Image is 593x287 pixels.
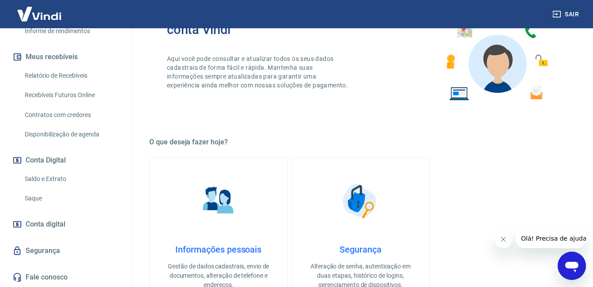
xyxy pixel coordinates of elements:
button: Sair [551,6,582,23]
a: Contratos com credores [21,106,121,124]
iframe: Fechar mensagem [495,230,512,248]
button: Conta Digital [11,151,121,170]
img: Imagem de um avatar masculino com diversos icones exemplificando as funcionalidades do gerenciado... [438,8,554,106]
a: Saque [21,189,121,208]
span: Conta digital [26,218,65,230]
img: Segurança [338,179,382,223]
a: Fale conosco [11,268,121,287]
a: Segurança [11,241,121,261]
h4: Segurança [306,244,415,255]
a: Conta digital [11,215,121,234]
a: Recebíveis Futuros Online [21,86,121,104]
h4: Informações pessoais [164,244,273,255]
a: Relatório de Recebíveis [21,67,121,85]
h2: Bem-vindo(a) ao gerenciador de conta Vindi [167,8,361,37]
a: Disponibilização de agenda [21,125,121,143]
iframe: Botão para abrir a janela de mensagens [558,252,586,280]
h5: O que deseja fazer hoje? [149,138,572,147]
img: Informações pessoais [196,179,241,223]
a: Saldo e Extrato [21,170,121,188]
span: Olá! Precisa de ajuda? [5,6,74,13]
img: Vindi [11,0,68,27]
a: Informe de rendimentos [21,22,121,40]
p: Aqui você pode consultar e atualizar todos os seus dados cadastrais de forma fácil e rápida. Mant... [167,54,350,90]
iframe: Mensagem da empresa [516,229,586,248]
button: Meus recebíveis [11,47,121,67]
